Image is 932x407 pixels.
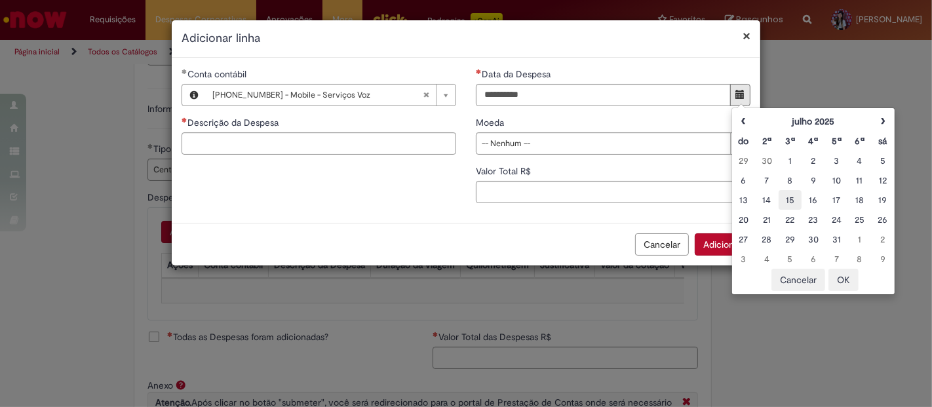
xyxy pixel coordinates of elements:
[805,154,821,167] div: 02 August 2025 Saturday
[874,252,891,265] div: 09 September 2025 Tuesday
[851,154,868,167] div: 04 August 2025 Monday
[871,131,894,151] th: Sábado
[828,213,845,226] div: 24 August 2025 Sunday
[828,174,845,187] div: 10 August 2025 Sunday
[782,154,798,167] div: 01 August 2025 Friday
[851,193,868,206] div: 18 August 2025 Monday
[848,131,871,151] th: Sexta-feira
[874,193,891,206] div: 19 August 2025 Tuesday
[805,233,821,246] div: 30 August 2025 Saturday
[743,29,750,43] button: Fechar modal
[187,117,281,128] span: Descrição da Despesa
[758,213,775,226] div: 21 August 2025 Thursday
[182,117,187,123] span: Necessários
[828,269,859,291] button: OK
[758,174,775,187] div: 07 August 2025 Thursday
[828,154,845,167] div: 03 August 2025 Sunday
[476,165,534,177] span: Valor Total R$
[182,85,206,106] button: Conta contábil, Visualizar este registro 72032001 - Mobile - Serviços Voz
[735,193,752,206] div: 13 August 2025 Wednesday
[782,174,798,187] div: 08 August 2025 Friday
[802,131,825,151] th: Quarta-feira
[874,154,891,167] div: 05 August 2025 Tuesday
[851,174,868,187] div: 11 August 2025 Monday
[805,174,821,187] div: 09 August 2025 Saturday
[735,252,752,265] div: 03 September 2025 Wednesday
[874,233,891,246] div: 02 September 2025 Tuesday
[732,111,755,131] th: Mês anterior
[758,252,775,265] div: 04 September 2025 Thursday
[871,111,894,131] th: Próximo mês
[212,85,423,106] span: [PHONE_NUMBER] - Mobile - Serviços Voz
[782,213,798,226] div: 22 August 2025 Friday
[476,69,482,74] span: Necessários
[851,233,868,246] div: 01 September 2025 Monday
[476,117,507,128] span: Moeda
[782,233,798,246] div: 29 August 2025 Friday
[874,174,891,187] div: 12 August 2025 Tuesday
[182,30,750,47] h2: Adicionar linha
[476,84,731,106] input: Data da Despesa
[874,213,891,226] div: 26 August 2025 Tuesday
[758,233,775,246] div: 28 August 2025 Thursday
[779,131,802,151] th: Terça-feira
[825,131,848,151] th: Quinta-feira
[805,252,821,265] div: 06 September 2025 Saturday
[187,68,249,80] span: Necessários - Conta contábil
[755,131,778,151] th: Segunda-feira
[828,233,845,246] div: 31 August 2025 Sunday
[828,252,845,265] div: 07 September 2025 Sunday
[771,269,825,291] button: Cancelar
[731,107,895,295] div: Escolher data
[482,133,724,154] span: -- Nenhum --
[805,193,821,206] div: 16 August 2025 Saturday
[851,252,868,265] div: 08 September 2025 Monday
[805,213,821,226] div: 23 August 2025 Saturday
[182,132,456,155] input: Descrição da Despesa
[730,84,750,106] button: Mostrar calendário para Data da Despesa
[782,252,798,265] div: 05 September 2025 Friday
[851,213,868,226] div: 25 August 2025 Monday
[735,233,752,246] div: 27 August 2025 Wednesday
[735,174,752,187] div: 06 August 2025 Wednesday
[735,213,752,226] div: 20 August 2025 Wednesday
[695,233,750,256] button: Adicionar
[732,131,755,151] th: Domingo
[476,181,750,203] input: Valor Total R$
[758,193,775,206] div: 14 August 2025 Thursday
[206,85,456,106] a: [PHONE_NUMBER] - Mobile - Serviços VozLimpar campo Conta contábil
[828,193,845,206] div: 17 August 2025 Sunday
[755,111,871,131] th: julho 2025. Alternar mês
[416,85,436,106] abbr: Limpar campo Conta contábil
[782,193,798,206] div: 15 August 2025 Friday
[758,154,775,167] div: 30 July 2025 Wednesday
[182,69,187,74] span: Obrigatório Preenchido
[482,68,553,80] span: Data da Despesa
[735,154,752,167] div: 29 July 2025 Tuesday
[635,233,689,256] button: Cancelar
